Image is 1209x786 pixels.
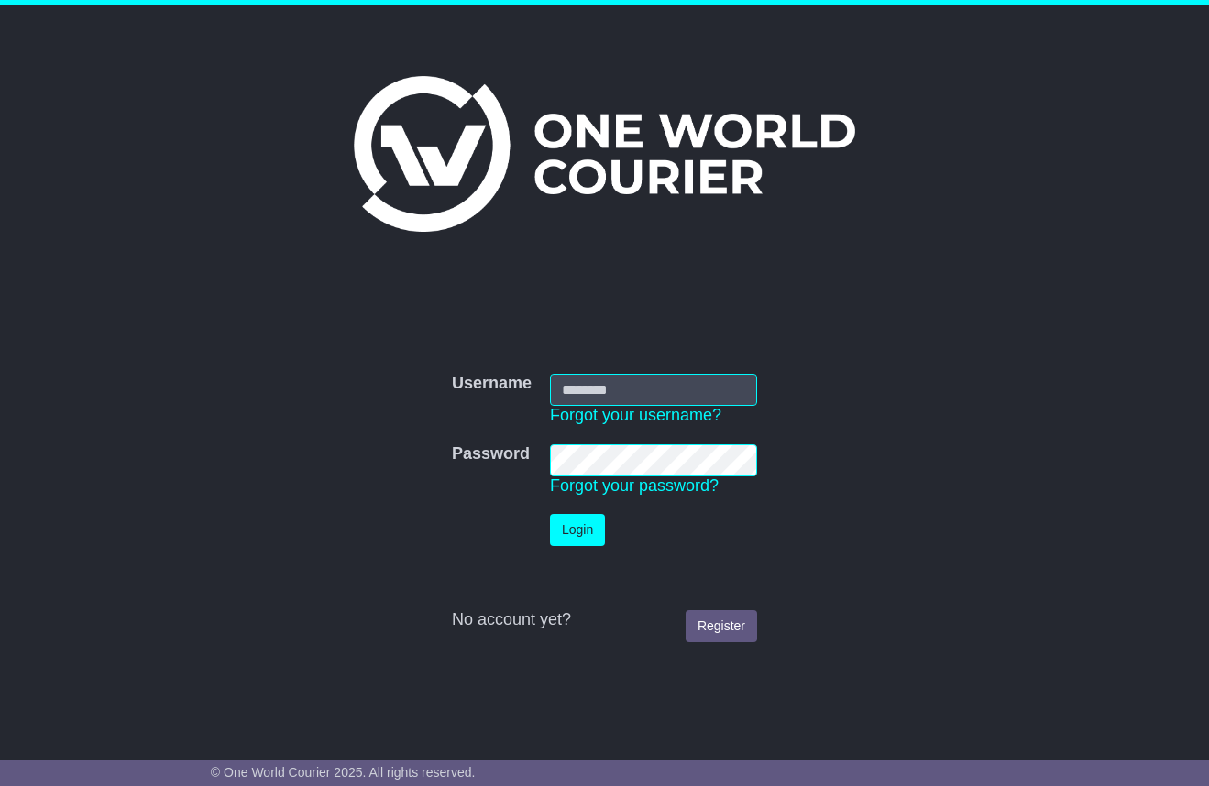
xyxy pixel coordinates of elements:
[452,610,757,630] div: No account yet?
[550,514,605,546] button: Login
[686,610,757,642] a: Register
[550,476,719,495] a: Forgot your password?
[550,406,721,424] a: Forgot your username?
[452,444,530,464] label: Password
[452,374,532,394] label: Username
[211,765,476,780] span: © One World Courier 2025. All rights reserved.
[354,76,854,232] img: One World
